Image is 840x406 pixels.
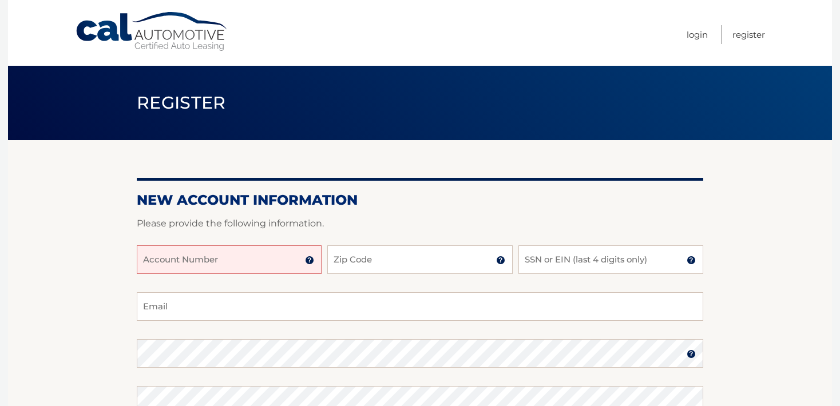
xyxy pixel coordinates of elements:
input: Account Number [137,245,322,274]
a: Login [687,25,708,44]
p: Please provide the following information. [137,216,703,232]
img: tooltip.svg [496,256,505,265]
a: Cal Automotive [75,11,229,52]
span: Register [137,92,226,113]
a: Register [732,25,765,44]
img: tooltip.svg [687,349,696,359]
input: Email [137,292,703,321]
input: Zip Code [327,245,512,274]
h2: New Account Information [137,192,703,209]
img: tooltip.svg [305,256,314,265]
input: SSN or EIN (last 4 digits only) [518,245,703,274]
img: tooltip.svg [687,256,696,265]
